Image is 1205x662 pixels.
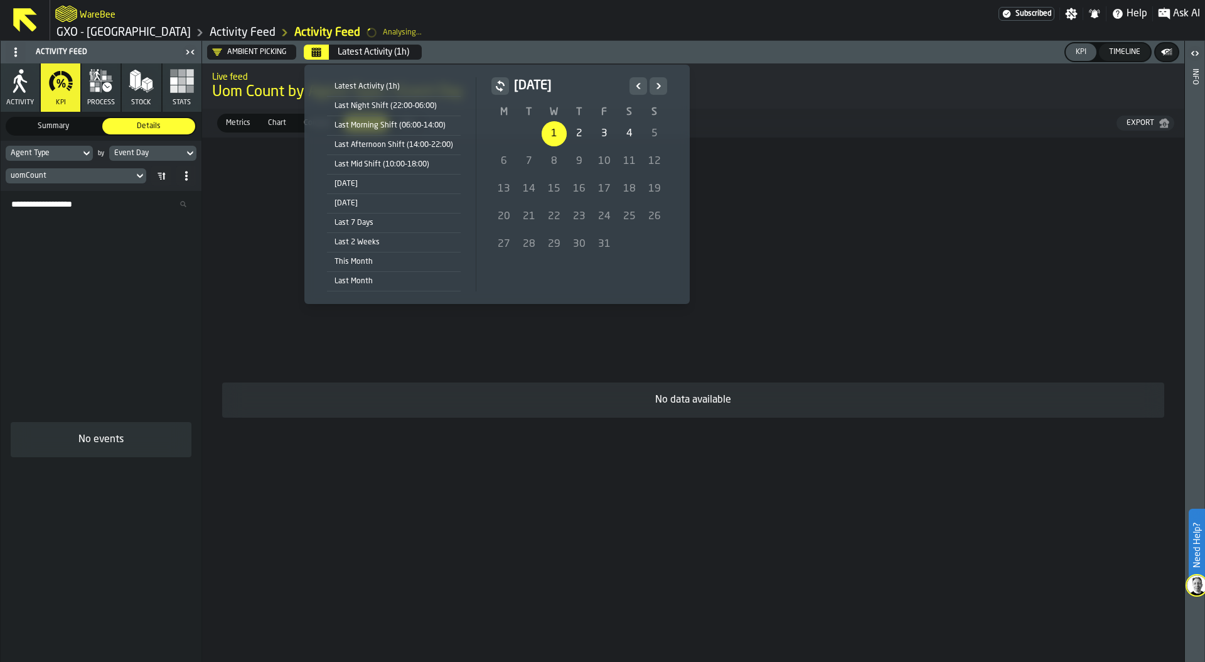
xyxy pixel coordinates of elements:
div: Today, Sunday 5 October 2025 [642,121,667,146]
div: Last Mid Shift (10:00-18:00) [327,158,461,171]
div: Sunday 19 October 2025 [642,176,667,202]
div: 15 [542,176,567,202]
div: Thursday 9 October 2025 [567,149,592,174]
div: 17 [592,176,617,202]
div: Thursday 2 October 2025 [567,121,592,146]
div: [DATE] [327,177,461,191]
div: Tuesday 21 October 2025 [517,204,542,229]
div: October 2025 [491,77,667,258]
div: 10 [592,149,617,174]
div: Wednesday 1 October 2025 selected [542,121,567,146]
div: Friday 31 October 2025 [592,232,617,257]
div: Wednesday 8 October 2025 [542,149,567,174]
div: Tuesday 14 October 2025 [517,176,542,202]
div: 28 [517,232,542,257]
div: Friday 10 October 2025 [592,149,617,174]
div: 3 [592,121,617,146]
div: 4 [617,121,642,146]
div: 5 [642,121,667,146]
div: 30 [567,232,592,257]
div: 24 [592,204,617,229]
div: Wednesday 29 October 2025 [542,232,567,257]
h2: [DATE] [514,77,624,95]
button: Previous [629,77,647,95]
div: Last Afternoon Shift (14:00-22:00) [327,138,461,152]
div: Tuesday 28 October 2025 [517,232,542,257]
div: Last 2 Weeks [327,236,461,249]
div: 12 [642,149,667,174]
div: Saturday 11 October 2025 [617,149,642,174]
button: button- [491,77,509,95]
div: 27 [491,232,517,257]
div: Thursday 30 October 2025 [567,232,592,257]
div: 6 [491,149,517,174]
div: Friday 24 October 2025 [592,204,617,229]
div: Analysing... [383,28,422,37]
div: Friday 17 October 2025 [592,176,617,202]
div: Last 7 Days [327,216,461,230]
div: 31 [592,232,617,257]
div: Sunday 12 October 2025 [642,149,667,174]
div: Latest Activity (1h) [327,80,461,94]
div: Monday 20 October 2025 [491,204,517,229]
div: 7 [517,149,542,174]
div: 14 [517,176,542,202]
div: Tuesday 7 October 2025 [517,149,542,174]
th: F [592,105,617,120]
div: 22 [542,204,567,229]
th: M [491,105,517,120]
div: 11 [617,149,642,174]
div: [DATE] [327,197,461,210]
th: W [542,105,567,120]
div: 13 [491,176,517,202]
div: Saturday 18 October 2025 [617,176,642,202]
th: S [617,105,642,120]
label: Need Help? [1190,510,1204,580]
div: 9 [567,149,592,174]
th: S [642,105,667,120]
div: Friday 3 October 2025 [592,121,617,146]
div: 19 [642,176,667,202]
div: Saturday 25 October 2025 [617,204,642,229]
div: 1 [542,121,567,146]
div: Sunday 26 October 2025 [642,204,667,229]
div: Monday 27 October 2025 [491,232,517,257]
th: T [567,105,592,120]
div: 26 [642,204,667,229]
div: Thursday 16 October 2025 [567,176,592,202]
table: October 2025 [491,105,667,258]
th: T [517,105,542,120]
div: Monday 13 October 2025 [491,176,517,202]
div: 8 [542,149,567,174]
div: 2 [567,121,592,146]
div: 16 [567,176,592,202]
div: Monday 6 October 2025 [491,149,517,174]
button: Next [650,77,667,95]
div: 21 [517,204,542,229]
div: 18 [617,176,642,202]
div: Saturday 4 October 2025, Last available date [617,121,642,146]
div: 25 [617,204,642,229]
div: 29 [542,232,567,257]
div: Thursday 23 October 2025 [567,204,592,229]
div: This Month [327,255,461,269]
div: 23 [567,204,592,229]
div: Wednesday 22 October 2025 [542,204,567,229]
div: Last Night Shift (22:00-06:00) [327,99,461,113]
div: Select date range Select date range [314,75,680,294]
div: Wednesday 15 October 2025 [542,176,567,202]
div: Last Morning Shift (06:00-14:00) [327,119,461,133]
div: Last Month [327,274,461,288]
div: 20 [491,204,517,229]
